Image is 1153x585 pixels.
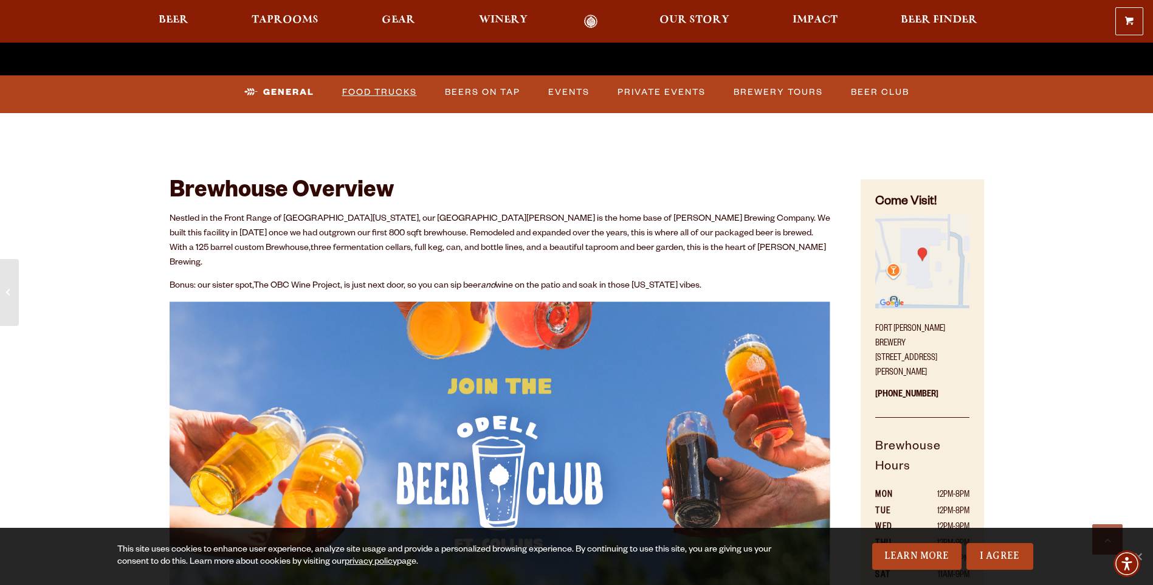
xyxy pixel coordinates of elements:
[652,15,737,29] a: Our Story
[1113,550,1140,577] div: Accessibility Menu
[875,504,909,520] th: TUE
[170,279,831,294] p: Bonus: our sister spot, , is just next door, so you can sip beer wine on the patio and soak in th...
[239,78,319,106] a: General
[440,78,525,106] a: Beers on Tap
[785,15,845,29] a: Impact
[846,78,914,106] a: Beer Club
[1092,524,1123,555] a: Scroll to top
[875,194,969,212] h4: Come Visit!
[729,78,828,106] a: Brewery Tours
[875,488,909,504] th: MON
[337,78,422,106] a: Food Trucks
[471,15,535,29] a: Winery
[170,244,826,268] span: three fermentation cellars, full keg, can, and bottle lines, and a beautiful taproom and beer gar...
[909,520,969,536] td: 12PM-9PM
[875,381,969,418] p: [PHONE_NUMBER]
[117,544,773,569] div: This site uses cookies to enhance user experience, analyze site usage and provide a personalized ...
[659,15,729,25] span: Our Story
[793,15,838,25] span: Impact
[244,15,326,29] a: Taprooms
[901,15,977,25] span: Beer Finder
[872,543,962,570] a: Learn More
[875,520,909,536] th: WED
[613,78,711,106] a: Private Events
[875,438,969,488] h5: Brewhouse Hours
[170,179,831,206] h2: Brewhouse Overview
[875,214,969,308] img: Small thumbnail of location on map
[568,15,614,29] a: Odell Home
[345,558,397,567] a: privacy policy
[253,282,340,291] a: The OBC Wine Project
[909,488,969,504] td: 12PM-8PM
[543,78,594,106] a: Events
[374,15,423,29] a: Gear
[159,15,188,25] span: Beer
[252,15,318,25] span: Taprooms
[875,302,969,312] a: Find on Google Maps (opens in a new window)
[479,15,528,25] span: Winery
[875,315,969,381] p: Fort [PERSON_NAME] Brewery [STREET_ADDRESS][PERSON_NAME]
[893,15,985,29] a: Beer Finder
[170,212,831,271] p: Nestled in the Front Range of [GEOGRAPHIC_DATA][US_STATE], our [GEOGRAPHIC_DATA][PERSON_NAME] is ...
[966,543,1033,570] a: I Agree
[481,282,495,291] em: and
[151,15,196,29] a: Beer
[382,15,415,25] span: Gear
[909,504,969,520] td: 12PM-8PM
